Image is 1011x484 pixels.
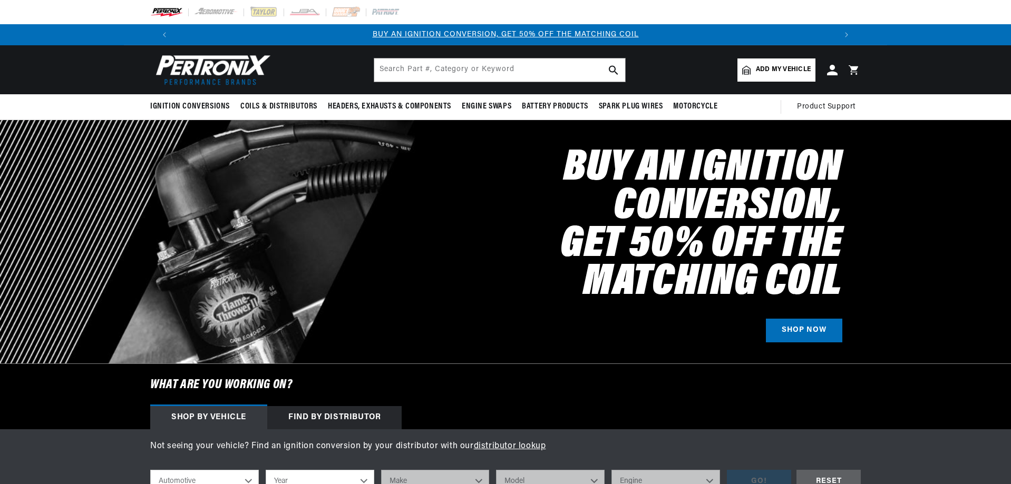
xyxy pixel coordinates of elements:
[517,94,594,119] summary: Battery Products
[474,442,546,450] a: distributor lookup
[456,94,517,119] summary: Engine Swaps
[673,101,717,112] span: Motorcycle
[602,58,625,82] button: search button
[328,101,451,112] span: Headers, Exhausts & Components
[737,58,815,82] a: Add my vehicle
[150,94,235,119] summary: Ignition Conversions
[150,101,230,112] span: Ignition Conversions
[392,150,842,302] h2: Buy an Ignition Conversion, Get 50% off the Matching Coil
[150,52,271,88] img: Pertronix
[124,24,887,45] slideshow-component: Translation missing: en.sections.announcements.announcement_bar
[797,101,856,113] span: Product Support
[522,101,588,112] span: Battery Products
[124,364,887,406] h6: What are you working on?
[150,406,267,429] div: Shop by vehicle
[267,406,402,429] div: Find by Distributor
[836,24,857,45] button: Translation missing: en.sections.announcements.next_announcement
[150,440,861,453] p: Not seeing your vehicle? Find an ignition conversion by your distributor with our
[235,94,323,119] summary: Coils & Distributors
[373,31,639,38] a: BUY AN IGNITION CONVERSION, GET 50% OFF THE MATCHING COIL
[599,101,663,112] span: Spark Plug Wires
[374,58,625,82] input: Search Part #, Category or Keyword
[756,65,811,75] span: Add my vehicle
[766,319,842,342] a: SHOP NOW
[797,94,861,120] summary: Product Support
[175,29,836,41] div: Announcement
[323,94,456,119] summary: Headers, Exhausts & Components
[668,94,723,119] summary: Motorcycle
[594,94,668,119] summary: Spark Plug Wires
[462,101,511,112] span: Engine Swaps
[175,29,836,41] div: 1 of 3
[154,24,175,45] button: Translation missing: en.sections.announcements.previous_announcement
[240,101,317,112] span: Coils & Distributors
